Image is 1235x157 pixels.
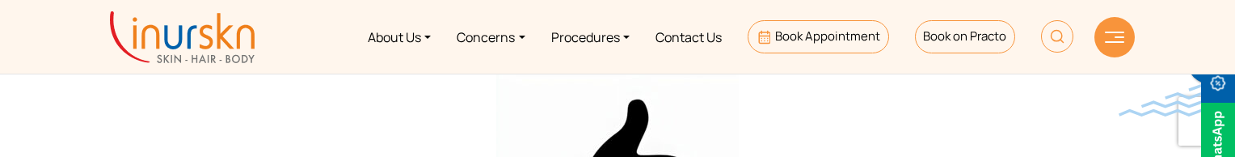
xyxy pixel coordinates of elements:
[748,20,889,53] a: Book Appointment
[538,6,643,67] a: Procedures
[1119,84,1235,117] img: bluewave
[775,28,880,45] span: Book Appointment
[643,6,735,67] a: Contact Us
[915,20,1015,53] a: Book on Practo
[355,6,444,67] a: About Us
[110,11,255,63] img: inurskn-logo
[1105,32,1124,43] img: hamLine.svg
[444,6,537,67] a: Concerns
[1041,20,1073,53] img: HeaderSearch
[923,28,1006,45] span: Book on Practo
